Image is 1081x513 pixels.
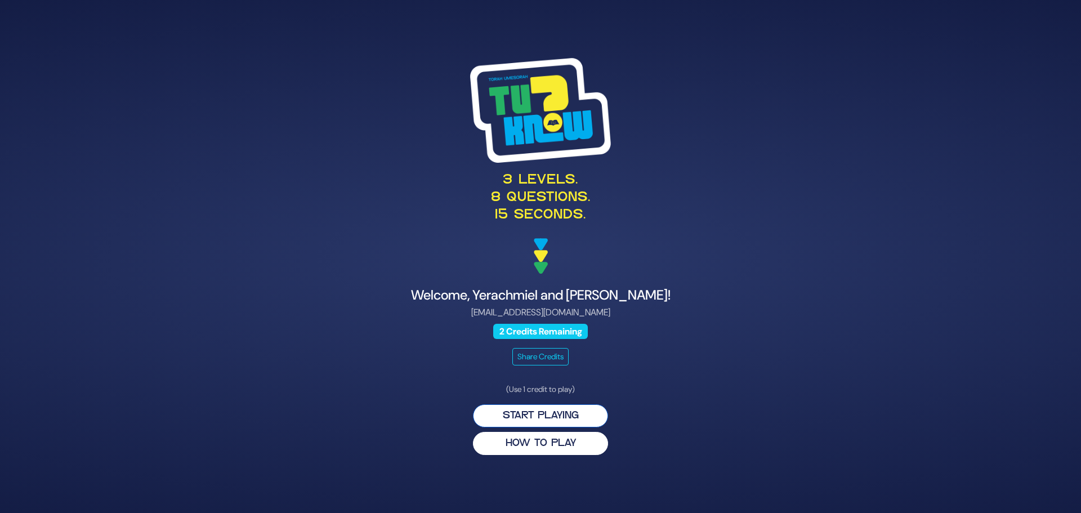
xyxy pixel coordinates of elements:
[493,324,588,339] span: 2 Credits Remaining
[473,404,608,427] button: Start Playing
[473,432,608,455] button: HOW TO PLAY
[266,172,815,225] p: 3 levels. 8 questions. 15 seconds.
[470,58,611,163] img: Tournament Logo
[266,287,815,304] h4: Welcome, Yerachmiel and [PERSON_NAME]!
[266,306,815,319] p: [EMAIL_ADDRESS][DOMAIN_NAME]
[512,348,569,365] button: Share Credits
[534,238,548,274] img: decoration arrows
[473,383,608,395] p: (Use 1 credit to play)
